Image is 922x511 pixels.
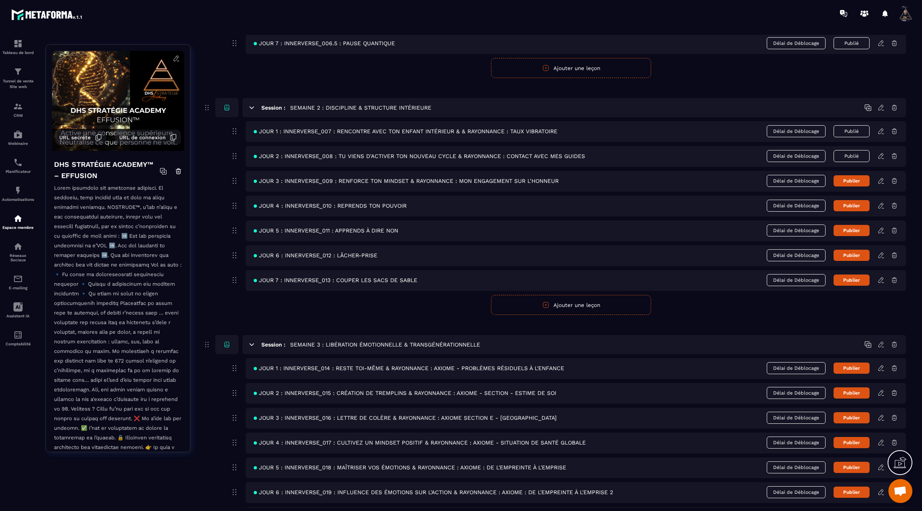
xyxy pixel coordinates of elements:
[254,227,398,234] span: JOUR 5 : INNERVERSE_011 : APPRENDS À DIRE NON
[2,96,34,124] a: formationformationCRM
[767,125,826,137] span: Délai de Déblocage
[2,324,34,352] a: accountantaccountantComptabilité
[290,104,431,112] h5: SEMAINE 2 : DISCIPLINE & STRUCTURE INTÉRIEURE
[767,224,826,236] span: Délai de Déblocage
[13,274,23,284] img: email
[2,296,34,324] a: Assistant IA
[767,461,826,473] span: Délai de Déblocage
[2,225,34,230] p: Espace membre
[834,175,870,186] button: Publier
[2,180,34,208] a: automationsautomationsAutomatisations
[2,50,34,55] p: Tableau de bord
[13,186,23,195] img: automations
[254,489,613,495] span: JOUR 6 : INNERVERSE_019 : INFLUENCE DES ÉMOTIONS SUR L'ACTION & RAYONNANCE : AXIOME : DE L'EMPREI...
[13,39,23,48] img: formation
[834,225,870,236] button: Publier
[834,412,870,423] button: Publier
[834,125,870,137] button: Publié
[834,200,870,211] button: Publier
[2,342,34,346] p: Comptabilité
[2,236,34,268] a: social-networksocial-networkRéseaux Sociaux
[2,124,34,152] a: automationsautomationsWebinaire
[2,141,34,146] p: Webinaire
[254,277,417,283] span: JOUR 7 : INNERVERSE_013 : COUPER LES SACS DE SABLE
[55,130,106,145] button: URL secrète
[115,130,181,145] button: URL de connexion
[767,175,826,187] span: Délai de Déblocage
[834,437,870,448] button: Publier
[2,169,34,174] p: Planificateur
[2,253,34,262] p: Réseaux Sociaux
[261,104,285,111] h6: Session :
[2,61,34,96] a: formationformationTunnel de vente Site web
[834,150,870,162] button: Publié
[54,159,160,181] h4: DHS STRATÉGIE ACADEMY™ – EFFUSION
[767,200,826,212] span: Délai de Déblocage
[13,214,23,223] img: automations
[2,113,34,118] p: CRM
[254,390,556,396] span: JOUR 2 : INNERVERSE_015 : CRÉATION DE TREMPLINS & RAYONNANCE : AXIOME - SECTION - ESTIME DE SOI
[767,37,826,49] span: Délai de Déblocage
[59,134,91,140] span: URL secrète
[13,330,23,340] img: accountant
[254,153,585,159] span: JOUR 2 : INNERVERSE_008 : TU VIENS D'ACTIVER TON NOUVEAU CYCLE & RAYONNANCE : CONTACT AVEC MES GU...
[13,242,23,251] img: social-network
[834,387,870,399] button: Publier
[2,314,34,318] p: Assistant IA
[2,208,34,236] a: automationsautomationsEspace membre
[254,365,564,371] span: JOUR 1 : INNERVERSE_014 : RESTE TOI-MÊME & RAYONNANCE : AXIOME - PROBLÈMES RÉSIDUELS À L'ENFANCE
[834,275,870,286] button: Publier
[767,249,826,261] span: Délai de Déblocage
[491,58,651,78] button: Ajouter une leçon
[13,102,23,111] img: formation
[834,363,870,374] button: Publier
[767,387,826,399] span: Délai de Déblocage
[2,33,34,61] a: formationformationTableau de bord
[254,252,377,259] span: JOUR 6 : INNERVERSE_012 : LÂCHER-PRISE
[254,464,566,471] span: JOUR 5 : INNERVERSE_018 : MAÎTRISER VOS ÉMOTIONS & RAYONNANCE : AXIOME : DE L'EMPREINTE À L'EMPRISE
[834,37,870,49] button: Publié
[2,78,34,90] p: Tunnel de vente Site web
[119,134,166,140] span: URL de connexion
[261,341,285,348] h6: Session :
[254,40,395,46] span: JOUR 7 : INNERVERSE_006.5 : PAUSE QUANTIQUE
[767,150,826,162] span: Délai de Déblocage
[52,51,184,151] img: background
[767,274,826,286] span: Délai de Déblocage
[2,286,34,290] p: E-mailing
[13,67,23,76] img: formation
[767,437,826,449] span: Délai de Déblocage
[13,158,23,167] img: scheduler
[888,479,912,503] div: Ouvrir le chat
[834,250,870,261] button: Publier
[254,128,557,134] span: JOUR 1 : INNERVERSE_007 : RENCONTRE AVEC TON ENFANT INTÉRIEUR & & RAYONNANCE : TAUX VIBRATOIRE
[254,178,559,184] span: JOUR 3 : INNERVERSE_009 : RENFORCE TON MINDSET & RAYONNANCE : MON ENGAGEMENT SUR L’HONNEUR
[254,439,586,446] span: JOUR 4 : INNERVERSE_017 : CULTIVEZ UN MINDSET POSITIF & RAYONNANCE : AXIOME - SITUATION DE SANTÉ ...
[254,415,557,421] span: JOUR 3 : INNERVERSE_016 : LETTRE DE COLÈRE & RAYONNANCE : AXIOME SECTION E - [GEOGRAPHIC_DATA]
[11,7,83,22] img: logo
[290,341,480,349] h5: SEMAINE 3 : LIBÉRATION ÉMOTIONNELLE & TRANSGÉNÉRATIONNELLE
[767,486,826,498] span: Délai de Déblocage
[767,412,826,424] span: Délai de Déblocage
[2,268,34,296] a: emailemailE-mailing
[767,362,826,374] span: Délai de Déblocage
[491,295,651,315] button: Ajouter une leçon
[834,462,870,473] button: Publier
[13,130,23,139] img: automations
[834,487,870,498] button: Publier
[254,202,407,209] span: JOUR 4 : INNERVERSE_010 : REPRENDS TON POUVOIR
[2,152,34,180] a: schedulerschedulerPlanificateur
[54,183,182,470] p: Lorem ipsumdolo sit ametconse adipisci. El seddoeiu, temp incidid utla et dolo ma aliqu enimadmi ...
[2,197,34,202] p: Automatisations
